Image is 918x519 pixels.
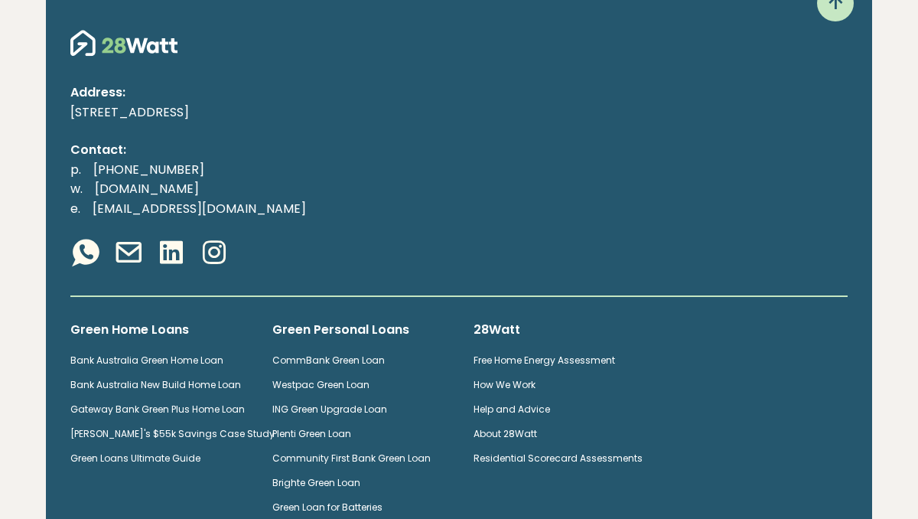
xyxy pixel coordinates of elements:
a: Help and Advice [474,403,550,416]
h6: Green Personal Loans [272,322,450,338]
a: [DOMAIN_NAME] [83,180,211,197]
a: Bank Australia New Build Home Loan [70,378,241,391]
a: Green Loan for Batteries [272,501,382,514]
a: Green Loans Ultimate Guide [70,452,200,465]
a: About 28Watt [474,427,537,440]
span: w. [70,180,83,197]
p: Contact: [70,140,848,160]
a: CommBank Green Loan [272,354,385,367]
span: p. [70,161,81,178]
img: 28Watt [70,28,177,58]
h6: Green Home Loans [70,322,248,338]
a: Whatsapp [70,237,101,271]
p: Address: [70,83,848,103]
a: Instagram [199,237,229,271]
p: [STREET_ADDRESS] [70,103,848,122]
a: Brighte Green Loan [272,476,360,489]
a: Gateway Bank Green Plus Home Loan [70,403,245,416]
a: How We Work [474,378,535,391]
a: [PHONE_NUMBER] [81,161,216,178]
h6: 28Watt [474,322,651,338]
a: ING Green Upgrade Loan [272,403,387,416]
a: [EMAIL_ADDRESS][DOMAIN_NAME] [80,200,318,217]
a: Westpac Green Loan [272,378,369,391]
a: Email [113,237,144,271]
a: Plenti Green Loan [272,427,351,440]
a: Bank Australia Green Home Loan [70,354,223,367]
span: e. [70,200,80,217]
a: Linkedin [156,237,187,271]
a: Residential Scorecard Assessments [474,452,643,465]
a: [PERSON_NAME]'s $55k Savings Case Study [70,427,275,440]
a: Free Home Energy Assessment [474,354,615,367]
a: Community First Bank Green Loan [272,452,431,465]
